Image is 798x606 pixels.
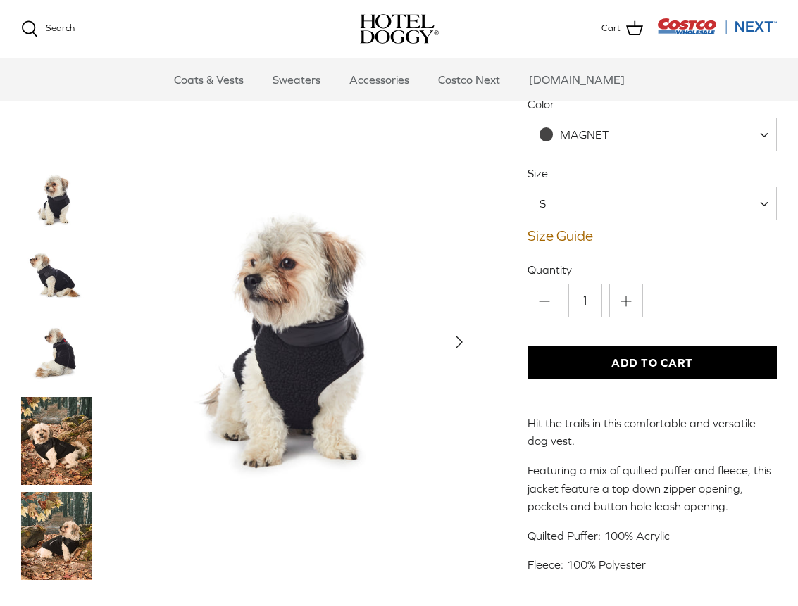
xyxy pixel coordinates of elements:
[360,14,439,44] img: hoteldoggycom
[528,556,777,574] p: Fleece: 100% Polyester
[528,118,777,151] span: MAGNET
[21,20,75,37] a: Search
[360,14,439,44] a: hoteldoggy.com hoteldoggycom
[528,96,777,112] label: Color
[21,397,92,485] a: Thumbnail Link
[21,165,92,235] a: Thumbnail Link
[161,58,256,101] a: Coats & Vests
[528,165,777,181] label: Size
[21,242,92,313] a: Thumbnail Link
[337,58,422,101] a: Accessories
[425,58,513,101] a: Costco Next
[516,58,637,101] a: [DOMAIN_NAME]
[528,527,777,545] p: Quilted Puffer: 100% Acrylic
[528,262,777,277] label: Quantity
[21,320,92,390] a: Thumbnail Link
[21,492,92,580] a: Thumbnail Link
[528,227,777,244] a: Size Guide
[444,327,475,358] button: Next
[568,284,602,317] input: Quantity
[528,127,637,142] span: MAGNET
[657,27,777,37] a: Visit Costco Next
[528,187,777,220] span: S
[46,23,75,33] span: Search
[657,18,777,35] img: Costco Next
[120,165,475,519] a: Show Gallery
[528,462,777,516] p: Featuring a mix of quilted puffer and fleece, this jacket feature a top down zipper opening, pock...
[528,415,777,450] p: Hit the trails in this comfortable and versatile dog vest.
[528,346,777,379] button: Add to Cart
[601,20,643,38] a: Cart
[601,21,621,36] span: Cart
[560,128,609,141] span: MAGNET
[528,196,574,211] span: S
[260,58,333,101] a: Sweaters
